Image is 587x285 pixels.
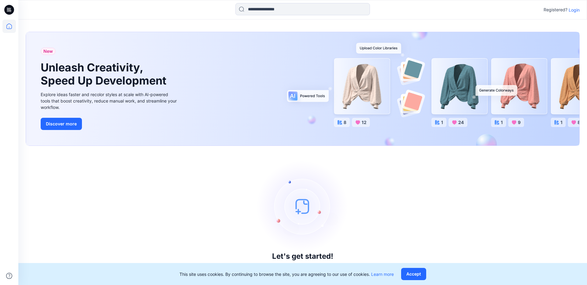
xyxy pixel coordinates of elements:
h3: Let's get started! [272,252,333,261]
a: Discover more [41,118,178,130]
img: empty-state-image.svg [257,161,349,252]
span: New [43,48,53,55]
p: Registered? [544,6,567,13]
button: Discover more [41,118,82,130]
h1: Unleash Creativity, Speed Up Development [41,61,169,87]
div: Explore ideas faster and recolor styles at scale with AI-powered tools that boost creativity, red... [41,91,178,110]
p: Login [569,7,580,13]
p: This site uses cookies. By continuing to browse the site, you are agreeing to our use of cookies. [179,271,394,277]
button: Accept [401,268,426,280]
a: Learn more [371,272,394,277]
